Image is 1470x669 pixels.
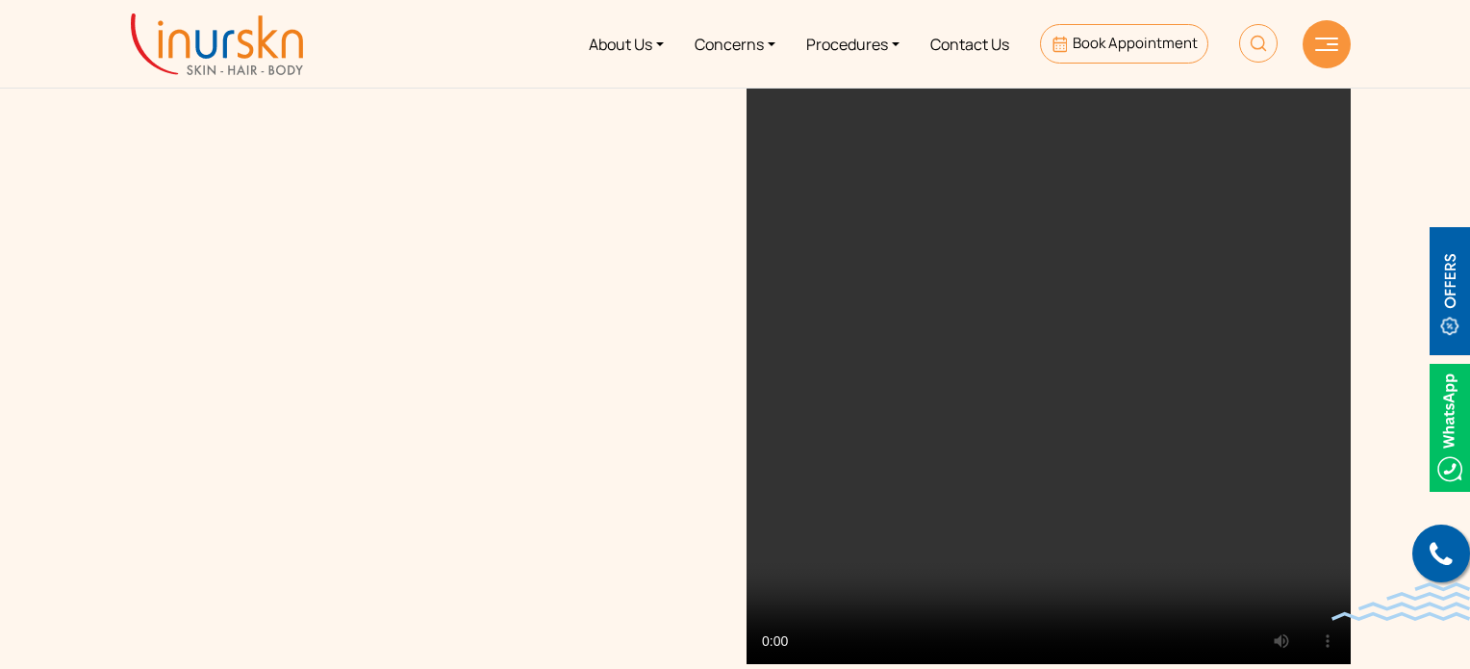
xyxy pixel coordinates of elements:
a: Book Appointment [1040,24,1208,64]
img: hamLine.svg [1315,38,1338,51]
a: Concerns [679,8,791,80]
img: offerBt [1430,227,1470,355]
a: Whatsappicon [1430,415,1470,436]
a: Procedures [791,8,915,80]
img: HeaderSearch [1239,24,1278,63]
img: Whatsappicon [1430,364,1470,492]
img: bluewave [1331,582,1470,621]
a: About Us [573,8,679,80]
span: Book Appointment [1073,33,1198,53]
a: Contact Us [915,8,1025,80]
img: inurskn-logo [131,13,303,75]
